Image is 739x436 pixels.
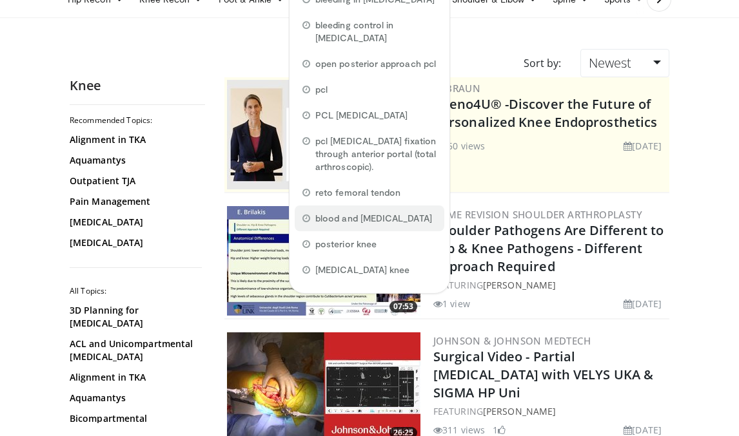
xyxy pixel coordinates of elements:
div: FEATURING [433,404,667,418]
img: 2c749dd2-eaed-4ec0-9464-a41d4cc96b76.300x170_q85_crop-smart_upscale.jpg [227,80,420,189]
a: [MEDICAL_DATA] [70,236,199,249]
a: Aquamantys [70,154,199,167]
li: [DATE] [624,297,662,310]
h2: Recommended Topics: [70,115,202,126]
span: reto femoral tendon [315,186,400,199]
div: Sort by: [514,49,571,77]
li: [DATE] [624,139,662,153]
a: 3D Planning for [MEDICAL_DATA] [70,304,199,330]
a: ACL and Unicompartmental [MEDICAL_DATA] [70,337,199,363]
a: Alignment in TKA [70,371,199,384]
a: 31:47 [227,80,420,189]
a: Shoulder Pathogens Are Different to Hip & Knee Pathogens - Different Approach Required [433,222,664,275]
span: [MEDICAL_DATA] knee [315,263,409,276]
a: [PERSON_NAME] [483,405,556,417]
span: bleeding control in [MEDICAL_DATA] [315,19,437,44]
a: Pain Management [70,195,199,208]
span: pcl [315,83,328,96]
span: posterior knee [315,238,377,251]
a: Johnson & Johnson MedTech [433,334,591,347]
a: B. Braun [433,82,480,95]
a: Outpatient TJA [70,175,199,187]
div: FEATURING [433,278,667,292]
a: [PERSON_NAME] [483,279,556,291]
span: Newest [589,54,631,71]
span: blood and [MEDICAL_DATA] [315,212,432,225]
a: 07:53 [227,206,420,316]
a: Aquamantys [70,392,199,404]
span: pcl [MEDICAL_DATA] fixation through anterior portal (total arthroscopic). [315,135,437,173]
h2: All Topics: [70,286,202,296]
a: Alignment in TKA [70,133,199,146]
a: Pheno4U® -Discover the Future of Personalized Knee Endoprosthetics [433,95,657,131]
a: [MEDICAL_DATA] [70,216,199,229]
span: 07:53 [389,301,417,312]
span: open posterior approach pcl [315,57,436,70]
h2: Knee [70,77,205,94]
a: Surgical Video - Partial [MEDICAL_DATA] with VELYS UKA & SIGMA HP Uni [433,348,653,401]
img: 6a7d116b-e731-469b-a02b-077c798815a2.300x170_q85_crop-smart_upscale.jpg [227,206,420,316]
li: 250 views [433,139,485,153]
a: Rome Revision Shoulder Arthroplasty [433,208,642,221]
a: Newest [580,49,669,77]
li: 1 view [433,297,470,310]
span: PCL [MEDICAL_DATA] [315,109,408,122]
